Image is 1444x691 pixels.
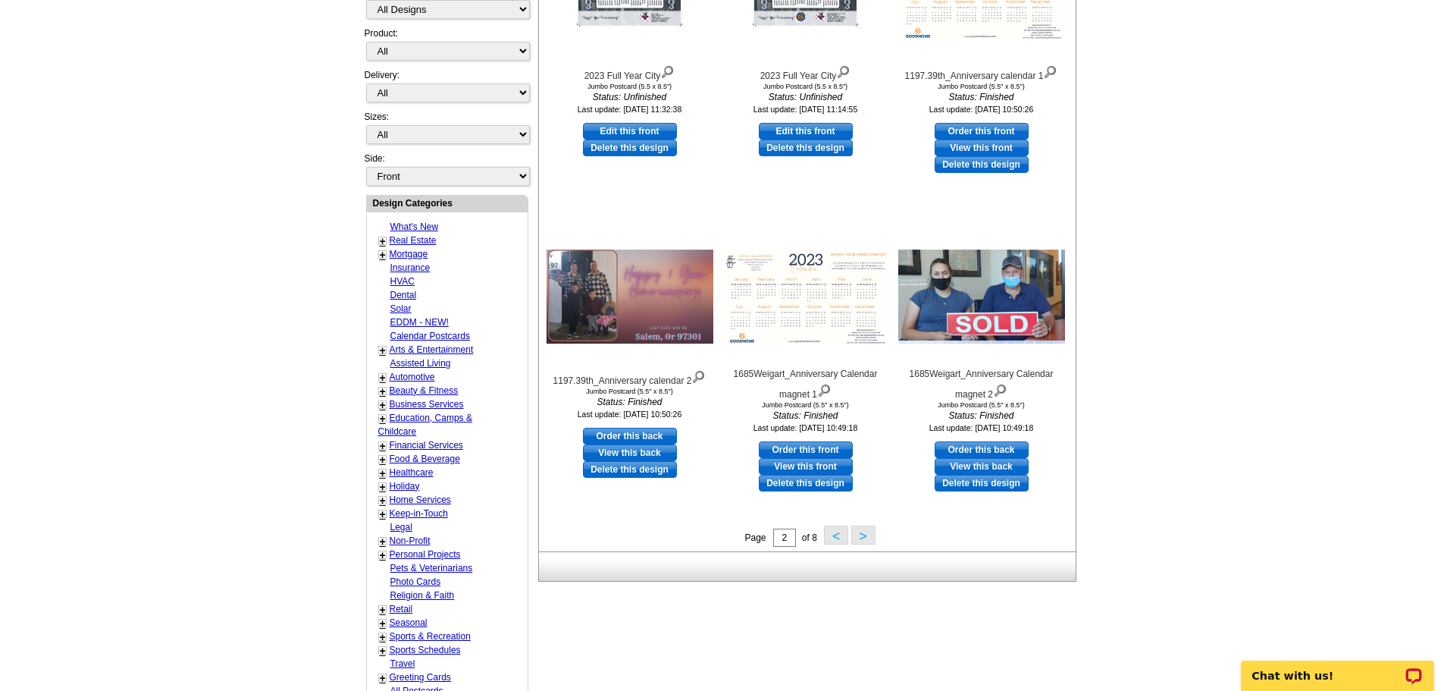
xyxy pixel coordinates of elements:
[1043,62,1057,79] img: view design details
[1231,643,1444,691] iframe: LiveChat chat widget
[380,536,386,548] a: +
[759,140,853,156] a: Delete this design
[380,249,386,261] a: +
[898,401,1065,409] div: Jumbo Postcard (5.5" x 8.5")
[898,250,1065,344] img: 1685Weigart_Anniversary Calendar magnet 2
[390,672,451,683] a: Greeting Cards
[390,549,461,560] a: Personal Projects
[578,105,682,114] small: Last update: [DATE] 11:32:38
[759,441,853,458] a: use this design
[935,441,1029,458] a: use this design
[583,461,677,478] a: Delete this design
[547,388,713,395] div: Jumbo Postcard (5.5" x 8.5")
[722,83,889,90] div: Jumbo Postcard (5.5 x 8.5")
[380,604,386,616] a: +
[390,385,459,396] a: Beauty & Fitness
[993,381,1007,397] img: view design details
[380,440,386,452] a: +
[722,409,889,422] i: Status: Finished
[390,276,415,287] a: HVAC
[390,522,412,532] a: Legal
[722,90,889,104] i: Status: Unfinished
[660,62,675,79] img: view design details
[583,444,677,461] a: View this back
[390,467,434,478] a: Healthcare
[380,344,386,356] a: +
[929,105,1034,114] small: Last update: [DATE] 10:50:26
[898,62,1065,83] div: 1197.39th_Anniversary calendar 1
[390,317,449,328] a: EDDM - NEW!
[390,481,420,492] a: Holiday
[836,62,850,79] img: view design details
[367,196,528,210] div: Design Categories
[390,631,471,642] a: Sports & Recreation
[365,68,528,110] div: Delivery:
[929,423,1034,432] small: Last update: [DATE] 10:49:18
[390,658,415,669] a: Travel
[380,645,386,657] a: +
[390,508,448,519] a: Keep-in-Touch
[547,395,713,409] i: Status: Finished
[722,250,889,344] img: 1685Weigart_Anniversary Calendar magnet 1
[365,152,528,187] div: Side:
[390,262,431,273] a: Insurance
[759,475,853,492] a: Delete this design
[390,221,439,232] a: What's New
[935,156,1029,173] a: Delete this design
[817,381,832,397] img: view design details
[390,372,435,382] a: Automotive
[380,413,386,425] a: +
[390,331,470,341] a: Calendar Postcards
[380,672,386,684] a: +
[390,440,463,451] a: Financial Services
[935,123,1029,140] a: use this design
[390,454,460,464] a: Food & Beverage
[390,617,428,628] a: Seasonal
[380,495,386,507] a: +
[390,590,455,601] a: Religion & Faith
[898,367,1065,401] div: 1685Weigart_Anniversary Calendar magnet 2
[547,250,713,344] img: 1197.39th_Anniversary calendar 2
[390,303,412,314] a: Solar
[935,458,1029,475] a: View this back
[380,235,386,247] a: +
[380,481,386,493] a: +
[898,83,1065,90] div: Jumbo Postcard (5.5" x 8.5")
[380,399,386,411] a: +
[380,617,386,630] a: +
[380,631,386,643] a: +
[390,358,451,369] a: Assisted Living
[380,372,386,384] a: +
[722,62,889,83] div: 2023 Full Year City
[753,105,858,114] small: Last update: [DATE] 11:14:55
[390,290,417,300] a: Dental
[365,27,528,68] div: Product:
[691,367,706,384] img: view design details
[851,526,875,545] button: >
[390,536,431,546] a: Non-Profit
[547,62,713,83] div: 2023 Full Year City
[390,495,451,505] a: Home Services
[365,110,528,152] div: Sizes:
[380,549,386,561] a: +
[578,410,682,419] small: Last update: [DATE] 10:50:26
[390,249,428,259] a: Mortgage
[390,645,461,655] a: Sports Schedules
[753,423,858,432] small: Last update: [DATE] 10:49:18
[380,467,386,479] a: +
[380,385,386,397] a: +
[378,413,472,437] a: Education, Camps & Childcare
[583,140,677,156] a: Delete this design
[935,140,1029,156] a: View this front
[390,235,437,246] a: Real Estate
[898,409,1065,422] i: Status: Finished
[380,508,386,520] a: +
[390,344,474,355] a: Arts & Entertainment
[759,458,853,475] a: View this front
[935,475,1029,492] a: Delete this design
[390,604,413,614] a: Retail
[390,576,441,587] a: Photo Cards
[390,399,464,410] a: Business Services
